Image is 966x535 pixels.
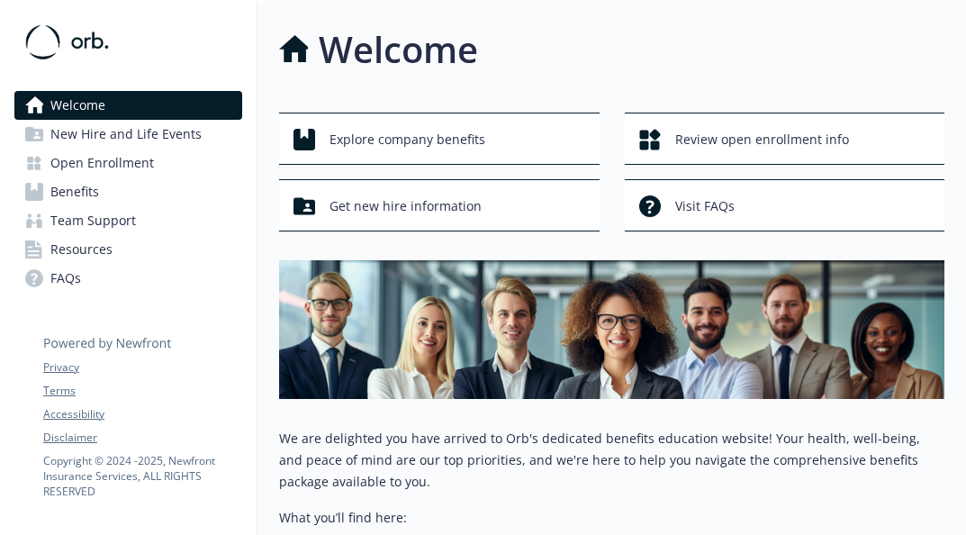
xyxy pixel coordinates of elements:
a: Team Support [14,206,242,235]
span: Review open enrollment info [675,122,849,157]
button: Explore company benefits [279,113,600,165]
span: Welcome [50,91,105,120]
a: Open Enrollment [14,149,242,177]
button: Review open enrollment info [625,113,945,165]
a: Accessibility [43,406,241,422]
a: FAQs [14,264,242,293]
a: Resources [14,235,242,264]
a: Benefits [14,177,242,206]
h1: Welcome [319,23,478,77]
span: FAQs [50,264,81,293]
button: Get new hire information [279,179,600,231]
p: Copyright © 2024 - 2025 , Newfront Insurance Services, ALL RIGHTS RESERVED [43,453,241,499]
p: What you’ll find here: [279,507,944,529]
a: Terms [43,383,241,399]
span: Open Enrollment [50,149,154,177]
span: Team Support [50,206,136,235]
a: New Hire and Life Events [14,120,242,149]
button: Visit FAQs [625,179,945,231]
span: Benefits [50,177,99,206]
p: We are delighted you have arrived to Orb's dedicated benefits education website! Your health, wel... [279,428,944,493]
a: Disclaimer [43,430,241,446]
span: Explore company benefits [330,122,485,157]
span: Visit FAQs [675,189,735,223]
a: Privacy [43,359,241,376]
span: New Hire and Life Events [50,120,202,149]
span: Resources [50,235,113,264]
img: overview page banner [279,260,944,399]
span: Get new hire information [330,189,482,223]
a: Welcome [14,91,242,120]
